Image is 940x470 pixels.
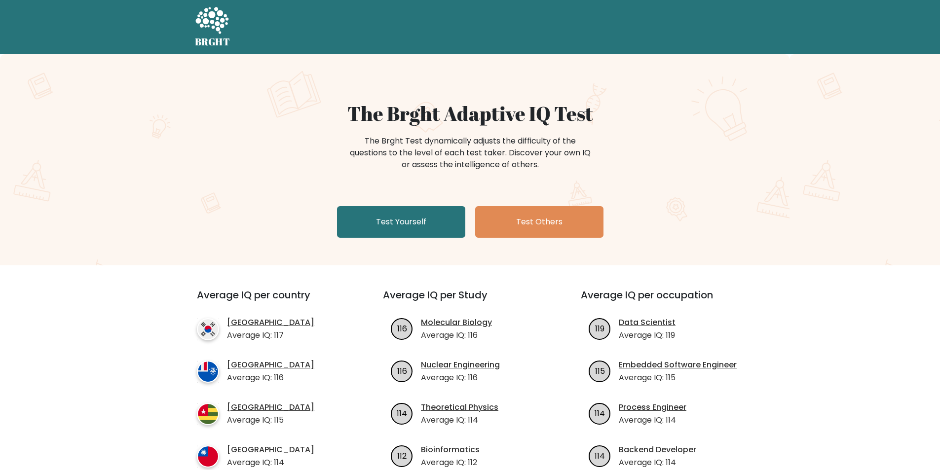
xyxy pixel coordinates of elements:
[229,102,711,125] h1: The Brght Adaptive IQ Test
[383,289,557,313] h3: Average IQ per Study
[227,457,314,469] p: Average IQ: 114
[421,401,498,413] a: Theoretical Physics
[475,206,603,238] a: Test Others
[421,444,480,456] a: Bioinformatics
[595,365,605,376] text: 115
[197,403,219,425] img: country
[227,359,314,371] a: [GEOGRAPHIC_DATA]
[227,329,314,341] p: Average IQ: 117
[421,457,480,469] p: Average IQ: 112
[421,329,492,341] p: Average IQ: 116
[421,372,500,384] p: Average IQ: 116
[619,359,737,371] a: Embedded Software Engineer
[595,450,605,461] text: 114
[595,407,605,419] text: 114
[347,135,594,171] div: The Brght Test dynamically adjusts the difficulty of the questions to the level of each test take...
[397,323,407,334] text: 116
[227,414,314,426] p: Average IQ: 115
[195,36,230,48] h5: BRGHT
[421,414,498,426] p: Average IQ: 114
[619,401,686,413] a: Process Engineer
[619,317,676,328] a: Data Scientist
[197,318,219,340] img: country
[619,444,696,456] a: Backend Developer
[619,457,696,469] p: Average IQ: 114
[421,359,500,371] a: Nuclear Engineering
[397,407,407,419] text: 114
[195,4,230,50] a: BRGHT
[227,372,314,384] p: Average IQ: 116
[227,444,314,456] a: [GEOGRAPHIC_DATA]
[337,206,465,238] a: Test Yourself
[197,361,219,383] img: country
[397,365,407,376] text: 116
[619,329,676,341] p: Average IQ: 119
[619,414,686,426] p: Average IQ: 114
[581,289,755,313] h3: Average IQ per occupation
[197,445,219,468] img: country
[197,289,347,313] h3: Average IQ per country
[227,317,314,328] a: [GEOGRAPHIC_DATA]
[421,317,492,328] a: Molecular Biology
[397,450,407,461] text: 112
[619,372,737,384] p: Average IQ: 115
[227,401,314,413] a: [GEOGRAPHIC_DATA]
[595,323,604,334] text: 119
